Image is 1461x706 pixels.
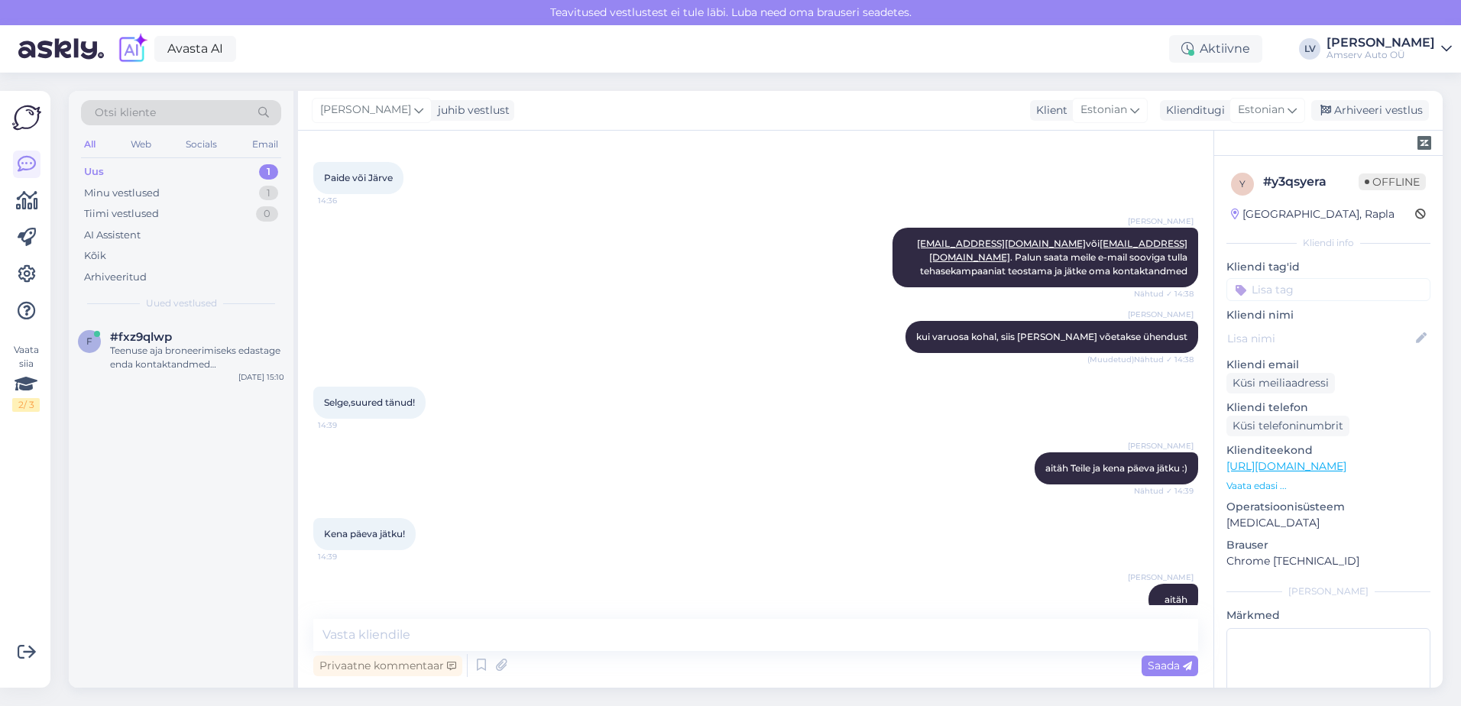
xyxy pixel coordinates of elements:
span: 14:39 [318,551,375,562]
div: Arhiveeritud [84,270,147,285]
span: [PERSON_NAME] [1128,309,1194,320]
span: Paide või Järve [324,172,393,183]
p: Kliendi telefon [1226,400,1430,416]
span: Selge,suured tänud! [324,397,415,408]
div: # y3qsyera [1263,173,1359,191]
div: 1 [259,164,278,180]
input: Lisa tag [1226,278,1430,301]
p: Klienditeekond [1226,442,1430,458]
span: Offline [1359,173,1426,190]
div: Kõik [84,248,106,264]
span: #fxz9qlwp [110,330,172,344]
span: y [1239,178,1246,189]
div: 1 [259,186,278,201]
div: Email [249,134,281,154]
div: Arhiveeri vestlus [1311,100,1429,121]
a: [EMAIL_ADDRESS][DOMAIN_NAME] [917,238,1086,249]
p: Vaata edasi ... [1226,479,1430,493]
p: Chrome [TECHNICAL_ID] [1226,553,1430,569]
span: [PERSON_NAME] [1128,440,1194,452]
span: Nähtud ✓ 14:39 [1134,485,1194,497]
div: All [81,134,99,154]
div: Teenuse aja broneerimiseks edastage enda kontaktandmed (telefoninumber ja e-mail), sõiduki regist... [110,344,284,371]
div: Kliendi info [1226,236,1430,250]
p: Operatsioonisüsteem [1226,499,1430,515]
div: Küsi telefoninumbrit [1226,416,1349,436]
span: või . Palun saata meile e-mail sooviga tulla tehasekampaaniat teostama ja jätke oma kontaktandmed [917,238,1190,277]
span: Otsi kliente [95,105,156,121]
div: Minu vestlused [84,186,160,201]
div: Küsi meiliaadressi [1226,373,1335,393]
img: Askly Logo [12,103,41,132]
div: 0 [256,206,278,222]
span: Estonian [1080,102,1127,118]
a: [URL][DOMAIN_NAME] [1226,459,1346,473]
div: AI Assistent [84,228,141,243]
span: (Muudetud) Nähtud ✓ 14:38 [1087,354,1194,365]
div: juhib vestlust [432,102,510,118]
div: Web [128,134,154,154]
span: 14:36 [318,195,375,206]
span: aitäh Teile ja kena päeva jätku :) [1045,462,1187,474]
div: Amserv Auto OÜ [1327,49,1435,61]
p: Brauser [1226,537,1430,553]
span: Nähtud ✓ 14:38 [1134,288,1194,300]
div: 2 / 3 [12,398,40,412]
div: [PERSON_NAME] [1327,37,1435,49]
p: Kliendi tag'id [1226,259,1430,275]
span: [PERSON_NAME] [320,102,411,118]
span: [PERSON_NAME] [1128,215,1194,227]
div: LV [1299,38,1320,60]
span: f [86,335,92,347]
div: Tiimi vestlused [84,206,159,222]
p: Märkmed [1226,607,1430,623]
p: Kliendi nimi [1226,307,1430,323]
span: Uued vestlused [146,296,217,310]
p: Kliendi email [1226,357,1430,373]
div: Privaatne kommentaar [313,656,462,676]
p: [MEDICAL_DATA] [1226,515,1430,531]
a: Avasta AI [154,36,236,62]
span: Kena päeva jätku! [324,528,405,539]
div: Vaata siia [12,343,40,412]
div: Klienditugi [1160,102,1225,118]
img: zendesk [1417,136,1431,150]
div: Klient [1030,102,1067,118]
div: Uus [84,164,104,180]
img: explore-ai [116,33,148,65]
span: kui varuosa kohal, siis [PERSON_NAME] võetakse ühendust [916,331,1187,342]
div: Socials [183,134,220,154]
div: [DATE] 15:10 [238,371,284,383]
span: Saada [1148,659,1192,672]
input: Lisa nimi [1227,330,1413,347]
span: [PERSON_NAME] [1128,572,1194,583]
span: 14:39 [318,419,375,431]
div: [PERSON_NAME] [1226,585,1430,598]
div: Aktiivne [1169,35,1262,63]
span: Estonian [1238,102,1284,118]
span: aitäh [1165,594,1187,605]
a: [PERSON_NAME]Amserv Auto OÜ [1327,37,1452,61]
div: [GEOGRAPHIC_DATA], Rapla [1231,206,1395,222]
